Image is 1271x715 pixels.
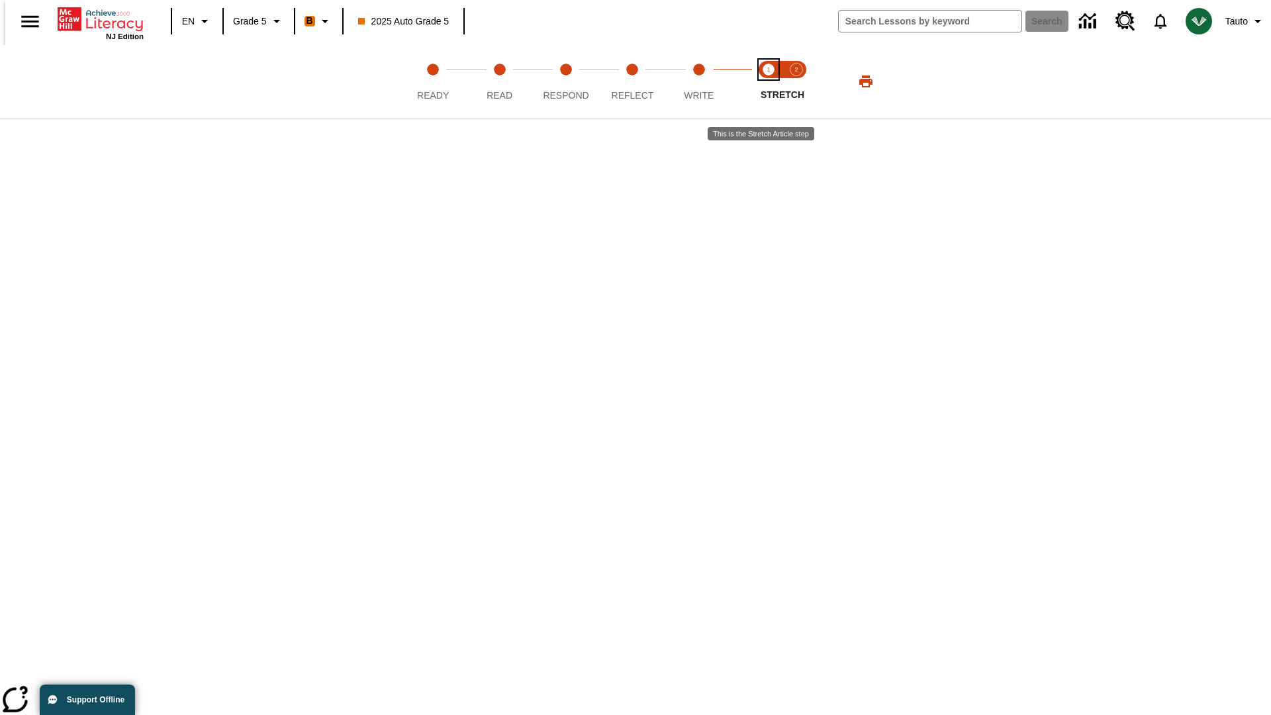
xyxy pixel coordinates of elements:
button: Stretch Read step 1 of 2 [749,45,788,118]
text: 2 [794,66,798,73]
img: avatar image [1186,8,1212,34]
button: Stretch Respond step 2 of 2 [777,45,816,118]
div: This is the Stretch Article step [708,127,814,140]
button: Print [845,70,887,93]
span: EN [182,15,195,28]
a: Resource Center, Will open in new tab [1107,3,1143,39]
span: Respond [543,90,588,101]
a: Notifications [1143,4,1178,38]
span: Support Offline [67,695,124,704]
span: B [306,13,313,29]
span: STRETCH [761,89,804,100]
span: Grade 5 [233,15,267,28]
button: Respond step 3 of 5 [528,45,604,118]
button: Support Offline [40,685,135,715]
a: Data Center [1071,3,1107,40]
button: Ready step 1 of 5 [395,45,471,118]
span: Read [487,90,512,101]
button: Select a new avatar [1178,4,1220,38]
span: Tauto [1225,15,1248,28]
button: Open side menu [11,2,50,41]
span: Reflect [612,90,654,101]
span: NJ Edition [106,32,144,40]
span: 2025 Auto Grade 5 [358,15,449,28]
span: Write [684,90,714,101]
button: Read step 2 of 5 [461,45,538,118]
button: Write step 5 of 5 [661,45,737,118]
span: Ready [417,90,449,101]
div: Home [58,5,144,40]
input: search field [839,11,1021,32]
button: Language: EN, Select a language [176,9,218,33]
button: Reflect step 4 of 5 [594,45,671,118]
button: Grade: Grade 5, Select a grade [228,9,290,33]
button: Boost Class color is orange. Change class color [299,9,338,33]
text: 1 [767,66,770,73]
button: Profile/Settings [1220,9,1271,33]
